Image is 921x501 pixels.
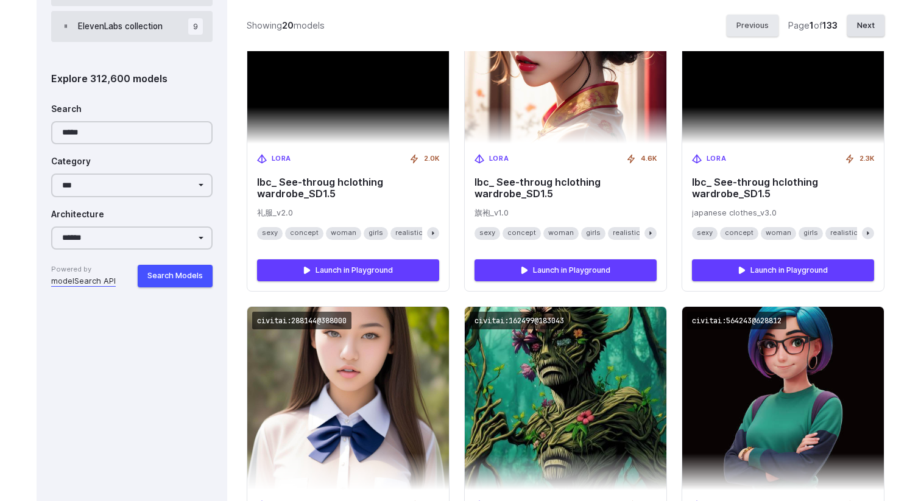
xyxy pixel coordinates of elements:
span: girls [364,227,388,240]
img: Fresh Ideas@3D pro cartoon character_SD1.5 [682,307,884,490]
code: civitai:564243@628812 [687,312,786,329]
button: Search Models [138,265,213,287]
span: 礼服_v2.0 [257,207,439,219]
span: LoRA [489,153,509,164]
span: 9 [188,18,203,35]
label: Category [51,155,91,169]
span: concept [285,227,323,240]
span: LoRA [707,153,726,164]
div: Showing models [247,19,325,33]
input: Search [51,121,213,145]
span: woman [543,227,579,240]
strong: 133 [822,21,838,31]
button: Previous [727,15,778,37]
label: Architecture [51,208,104,222]
span: realistic [608,227,645,240]
span: concept [720,227,758,240]
span: 4.6K [641,153,657,164]
span: 2.3K [859,153,874,164]
code: civitai:288144@388000 [252,312,351,329]
span: girls [581,227,605,240]
a: Launch in Playground [692,259,874,281]
strong: 1 [810,21,814,31]
span: realistic [390,227,428,240]
select: Category [51,173,213,197]
span: sexy [257,227,283,240]
span: 旗袍_v1.0 [475,207,657,219]
span: sexy [475,227,500,240]
img: lbc_ See-throug hclothing wardrobe_SD1.5 [247,307,449,490]
span: LoRA [272,153,291,164]
code: civitai:162499@183043 [470,312,569,329]
span: Powered by [51,264,116,275]
div: Explore 312,600 models [51,71,213,87]
img: Flower Man 地獄楽_SD1.5ckpt [465,307,666,490]
span: lbc_ See-throug hclothing wardrobe_SD1.5 [257,177,439,200]
span: realistic [825,227,863,240]
span: sexy [692,227,718,240]
span: ElevenLabs collection [78,20,163,33]
a: Launch in Playground [257,259,439,281]
strong: 20 [282,21,294,31]
span: girls [799,227,823,240]
span: lbc_ See-throug hclothing wardrobe_SD1.5 [692,177,874,200]
a: Launch in Playground [475,259,657,281]
button: Next [847,15,884,37]
span: lbc_ See-throug hclothing wardrobe_SD1.5 [475,177,657,200]
span: woman [326,227,361,240]
span: 2.0K [424,153,439,164]
label: Search [51,103,82,116]
span: concept [503,227,541,240]
button: ElevenLabs collection 9 [51,11,213,42]
a: modelSearch API [51,275,116,287]
div: Page of [788,19,838,33]
span: woman [761,227,796,240]
select: Architecture [51,226,213,250]
span: japanese clothes_v3.0 [692,207,874,219]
